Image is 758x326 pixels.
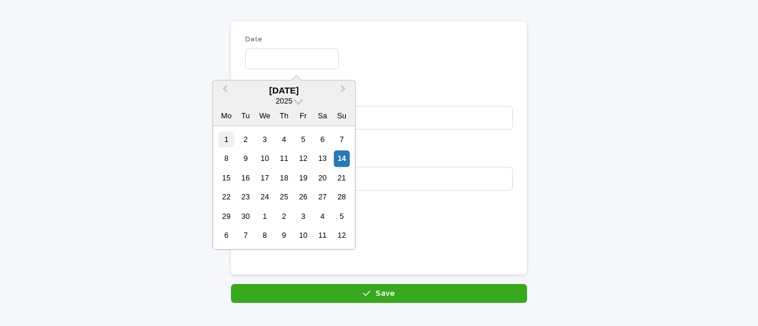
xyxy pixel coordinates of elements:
div: Choose Thursday, 25 September 2025 [276,189,292,205]
div: Th [276,108,292,124]
div: Choose Thursday, 18 September 2025 [276,170,292,186]
div: Choose Sunday, 12 October 2025 [333,228,349,244]
div: month 2025-09 [217,130,351,246]
div: Choose Wednesday, 8 October 2025 [257,228,273,244]
div: Choose Tuesday, 30 September 2025 [237,208,253,224]
div: Choose Thursday, 2 October 2025 [276,208,292,224]
div: Choose Monday, 1 September 2025 [219,131,235,147]
div: Choose Monday, 6 October 2025 [219,228,235,244]
div: Choose Saturday, 13 September 2025 [314,151,330,167]
div: Sa [314,108,330,124]
span: 2025 [275,96,292,105]
button: Previous Month [214,82,233,101]
div: Choose Saturday, 27 September 2025 [314,189,330,205]
div: Choose Tuesday, 7 October 2025 [237,228,253,244]
div: Su [333,108,349,124]
span: Save [375,289,395,298]
div: Choose Sunday, 5 October 2025 [333,208,349,224]
div: Choose Thursday, 4 September 2025 [276,131,292,147]
button: Save [231,284,527,303]
div: Choose Monday, 22 September 2025 [219,189,235,205]
button: Next Month [335,82,354,101]
div: Choose Friday, 12 September 2025 [296,151,311,167]
div: Choose Saturday, 11 October 2025 [314,228,330,244]
div: Choose Monday, 8 September 2025 [219,151,235,167]
div: Choose Tuesday, 16 September 2025 [237,170,253,186]
div: Mo [219,108,235,124]
div: Choose Friday, 5 September 2025 [296,131,311,147]
div: Choose Saturday, 4 October 2025 [314,208,330,224]
div: Choose Monday, 15 September 2025 [219,170,235,186]
div: Choose Saturday, 20 September 2025 [314,170,330,186]
div: Fr [296,108,311,124]
div: Choose Monday, 29 September 2025 [219,208,235,224]
div: We [257,108,273,124]
div: Choose Thursday, 9 October 2025 [276,228,292,244]
div: Choose Sunday, 28 September 2025 [333,189,349,205]
span: Date [245,36,262,43]
div: Choose Wednesday, 17 September 2025 [257,170,273,186]
div: Choose Friday, 26 September 2025 [296,189,311,205]
div: Choose Saturday, 6 September 2025 [314,131,330,147]
div: Choose Sunday, 21 September 2025 [333,170,349,186]
div: Choose Tuesday, 9 September 2025 [237,151,253,167]
div: Choose Wednesday, 3 September 2025 [257,131,273,147]
div: Choose Wednesday, 24 September 2025 [257,189,273,205]
div: Choose Tuesday, 23 September 2025 [237,189,253,205]
div: Choose Friday, 10 October 2025 [296,228,311,244]
div: Choose Sunday, 14 September 2025 [333,151,349,167]
div: Choose Wednesday, 1 October 2025 [257,208,273,224]
div: Choose Friday, 19 September 2025 [296,170,311,186]
div: Choose Sunday, 7 September 2025 [333,131,349,147]
div: Choose Thursday, 11 September 2025 [276,151,292,167]
div: Choose Wednesday, 10 September 2025 [257,151,273,167]
div: Choose Tuesday, 2 September 2025 [237,131,253,147]
div: [DATE] [213,85,355,96]
div: Tu [237,108,253,124]
div: Choose Friday, 3 October 2025 [296,208,311,224]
